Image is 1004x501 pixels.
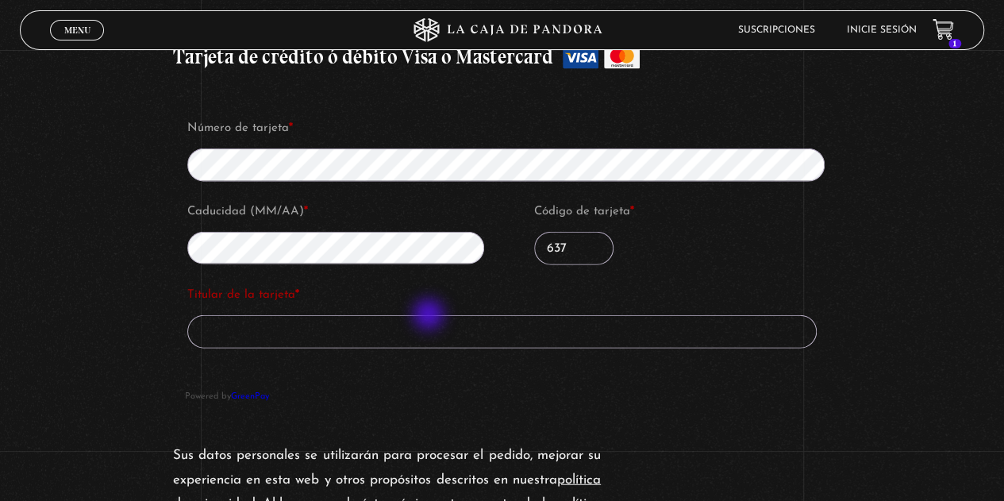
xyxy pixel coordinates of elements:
label: Número de tarjeta [187,117,837,141]
label: Caducidad (MM/AA) [187,200,490,224]
label: Código de tarjeta [534,200,837,224]
input: Titular de la tarjeta [187,315,817,349]
input: CVV [534,232,614,265]
span: 1 [948,39,961,48]
span: Powered by [185,383,819,404]
a: Suscripciones [738,25,815,35]
label: Tarjeta de crédito ó débito Visa o Mastercard [172,37,831,77]
a: Inicie sesión [847,25,917,35]
span: Menu [64,25,90,35]
a: GreenPay [231,392,269,401]
a: 1 [933,19,954,40]
span: Cerrar [59,38,96,49]
label: Titular de la tarjeta [187,283,817,307]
